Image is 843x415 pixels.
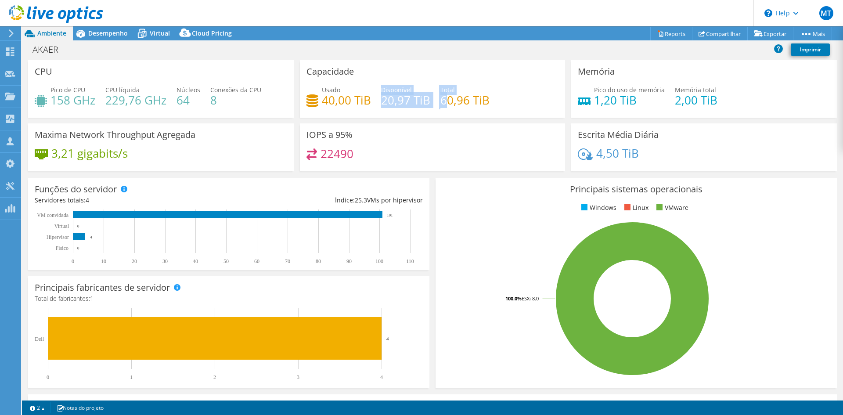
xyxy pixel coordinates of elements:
div: Índice: VMs por hipervisor [229,195,423,205]
span: 1 [90,294,94,303]
h4: 1,20 TiB [594,95,665,105]
text: 70 [285,258,290,264]
text: 90 [346,258,352,264]
h4: 64 [177,95,200,105]
span: Cloud Pricing [192,29,232,37]
h4: 22490 [321,149,353,159]
li: VMware [654,203,688,213]
h4: 60,96 TiB [440,95,490,105]
h3: Capacidade [306,67,354,76]
h4: 8 [210,95,261,105]
text: 0 [72,258,74,264]
span: Desempenho [88,29,128,37]
h3: Principais sistemas operacionais [442,184,830,194]
text: 110 [406,258,414,264]
h4: Total de fabricantes: [35,294,423,303]
h4: 20,97 TiB [381,95,430,105]
h4: 229,76 GHz [105,95,166,105]
span: Total [440,86,455,94]
a: Notas do projeto [50,402,110,413]
span: Memória total [675,86,716,94]
span: Disponível [381,86,412,94]
text: 4 [380,374,383,380]
a: Reports [650,27,692,40]
h3: Maxima Network Throughput Agregada [35,130,195,140]
text: Hipervisor [47,234,69,240]
text: 100 [375,258,383,264]
text: 80 [316,258,321,264]
text: 3 [297,374,299,380]
text: 50 [223,258,229,264]
text: 0 [77,224,79,228]
h4: 158 GHz [50,95,95,105]
li: Linux [622,203,648,213]
text: 0 [47,374,49,380]
h3: CPU [35,67,52,76]
span: 4 [86,196,89,204]
text: 20 [132,258,137,264]
h4: 4,50 TiB [596,148,639,158]
text: 60 [254,258,259,264]
text: 40 [193,258,198,264]
span: Usado [322,86,340,94]
span: Núcleos [177,86,200,94]
span: MT [819,6,833,20]
a: Mais [793,27,832,40]
h3: Funções do servidor [35,184,117,194]
div: Servidores totais: [35,195,229,205]
tspan: 100.0% [505,295,522,302]
text: 1 [130,374,133,380]
a: Compartilhar [692,27,748,40]
h3: Principais fabricantes de servidor [35,283,170,292]
a: Imprimir [791,43,830,56]
h4: 40,00 TiB [322,95,371,105]
text: 4 [90,235,92,239]
span: Pico de CPU [50,86,85,94]
text: Dell [35,336,44,342]
a: Exportar [747,27,793,40]
span: CPU líquida [105,86,140,94]
h4: 3,21 gigabits/s [51,148,128,158]
tspan: ESXi 8.0 [522,295,539,302]
text: VM convidada [37,212,68,218]
h3: Escrita Média Diária [578,130,659,140]
span: Ambiente [37,29,66,37]
a: 2 [24,402,51,413]
text: Virtual [54,223,69,229]
h4: 2,00 TiB [675,95,717,105]
text: 101 [387,213,393,217]
tspan: Físico [56,245,68,251]
text: 2 [213,374,216,380]
span: Conexões da CPU [210,86,261,94]
svg: \n [764,9,772,17]
h1: AKAER [29,45,72,54]
text: 30 [162,258,168,264]
text: 4 [386,336,389,341]
span: Pico do uso de memória [594,86,665,94]
span: 25.3 [355,196,367,204]
span: Virtual [150,29,170,37]
li: Windows [579,203,616,213]
h3: IOPS a 95% [306,130,353,140]
text: 10 [101,258,106,264]
h3: Memória [578,67,615,76]
text: 0 [77,246,79,250]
